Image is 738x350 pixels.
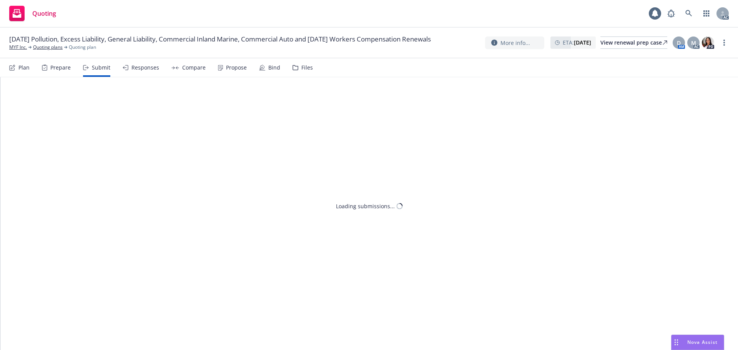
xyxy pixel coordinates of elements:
div: Propose [226,65,247,71]
span: [DATE] Pollution, Excess Liability, General Liability, Commercial Inland Marine, Commercial Auto ... [9,35,431,44]
strong: [DATE] [574,39,591,46]
button: Nova Assist [671,335,724,350]
div: Plan [18,65,30,71]
a: View renewal prep case [600,36,667,49]
div: Compare [182,65,206,71]
a: Search [681,6,696,21]
a: Quoting [6,3,59,24]
div: Submit [92,65,110,71]
div: Bind [268,65,280,71]
span: Nova Assist [687,339,718,345]
a: more [720,38,729,47]
button: More info... [485,36,544,49]
a: MYF Inc. [9,44,27,51]
div: Responses [131,65,159,71]
a: Switch app [699,6,714,21]
span: ETA : [563,38,591,46]
div: View renewal prep case [600,37,667,48]
div: Prepare [50,65,71,71]
div: Files [301,65,313,71]
span: More info... [500,39,530,47]
span: M [691,39,696,47]
span: Quoting plan [69,44,96,51]
a: Quoting plans [33,44,63,51]
a: Report a Bug [663,6,679,21]
div: Loading submissions... [336,202,395,210]
span: D [677,39,681,47]
div: Drag to move [672,335,681,350]
img: photo [702,36,714,49]
span: Quoting [32,10,56,17]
